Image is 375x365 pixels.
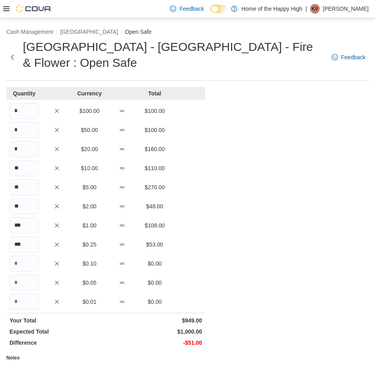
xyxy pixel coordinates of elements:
p: $53.00 [140,241,169,249]
p: $0.00 [140,279,169,287]
button: Open Safe [125,29,152,35]
p: $0.01 [75,298,104,306]
p: | [305,4,307,14]
input: Quantity [10,198,39,214]
p: $100.00 [140,107,169,115]
input: Quantity [10,294,39,310]
p: Total [140,89,169,97]
input: Quantity [10,179,39,195]
p: [PERSON_NAME] [323,4,369,14]
p: $100.00 [140,126,169,134]
p: $48.00 [140,202,169,210]
p: Home of the Happy High [241,4,302,14]
nav: An example of EuiBreadcrumbs [6,28,369,37]
img: Cova [16,5,52,13]
button: [GEOGRAPHIC_DATA] [60,29,118,35]
p: Your Total [10,316,104,324]
p: $10.00 [75,164,104,172]
p: $0.10 [75,260,104,268]
span: Feedback [341,53,365,61]
input: Dark Mode [210,5,227,13]
p: $0.00 [140,298,169,306]
p: $2.00 [75,202,104,210]
p: $110.00 [140,164,169,172]
p: -$51.00 [107,339,202,347]
label: Notes [6,355,19,361]
p: $50.00 [75,126,104,134]
p: $949.00 [107,316,202,324]
p: $1.00 [75,221,104,229]
p: $108.00 [140,221,169,229]
span: KV [312,4,318,14]
p: $270.00 [140,183,169,191]
input: Quantity [10,103,39,119]
span: Dark Mode [210,13,211,14]
input: Quantity [10,256,39,272]
input: Quantity [10,160,39,176]
h1: [GEOGRAPHIC_DATA] - [GEOGRAPHIC_DATA] - Fire & Flower : Open Safe [23,39,324,71]
p: $20.00 [75,145,104,153]
input: Quantity [10,122,39,138]
input: Quantity [10,217,39,233]
input: Quantity [10,275,39,291]
p: $100.00 [75,107,104,115]
a: Feedback [328,49,369,65]
p: Expected Total [10,328,104,336]
p: Currency [75,89,104,97]
p: Quantity [10,89,39,97]
p: $1,000.00 [107,328,202,336]
a: Feedback [167,1,207,17]
span: Feedback [179,5,204,13]
p: $160.00 [140,145,169,153]
button: Next [6,49,18,65]
p: $0.05 [75,279,104,287]
button: Cash Management [6,29,53,35]
input: Quantity [10,237,39,252]
p: $0.25 [75,241,104,249]
p: Difference [10,339,104,347]
input: Quantity [10,141,39,157]
p: $5.00 [75,183,104,191]
div: Kirsten Von Hollen [310,4,320,14]
p: $0.00 [140,260,169,268]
